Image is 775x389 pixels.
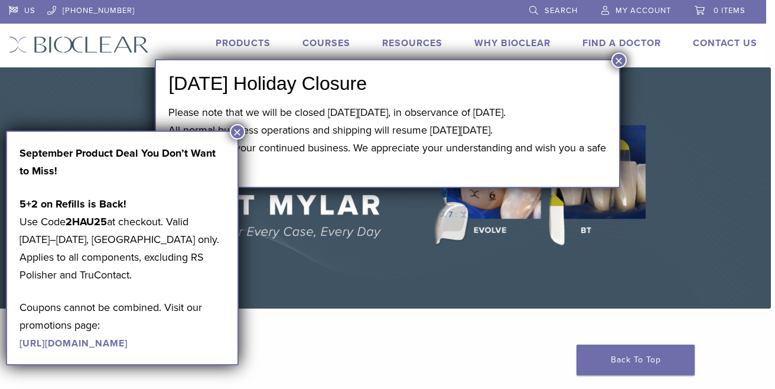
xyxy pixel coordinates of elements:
[577,345,695,375] a: Back To Top
[693,37,757,49] a: Contact Us
[714,6,745,15] span: 0 items
[216,37,271,49] a: Products
[582,37,661,49] a: Find A Doctor
[474,37,551,49] a: Why Bioclear
[9,36,149,53] img: Bioclear
[545,6,578,15] span: Search
[302,37,350,49] a: Courses
[616,6,671,15] span: My Account
[382,37,442,49] a: Resources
